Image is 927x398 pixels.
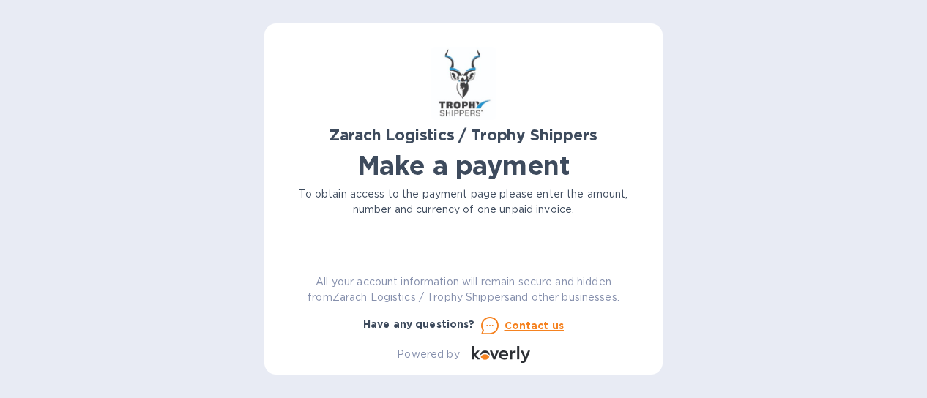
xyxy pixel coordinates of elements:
p: Powered by [397,347,459,362]
p: To obtain access to the payment page please enter the amount, number and currency of one unpaid i... [288,187,639,217]
b: Zarach Logistics / Trophy Shippers [330,126,597,144]
p: All your account information will remain secure and hidden from Zarach Logistics / Trophy Shipper... [288,274,639,305]
label: Bill number [288,245,340,254]
u: Contact us [505,320,565,331]
b: Have any questions? [363,318,475,330]
h1: Make a payment [288,150,639,181]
